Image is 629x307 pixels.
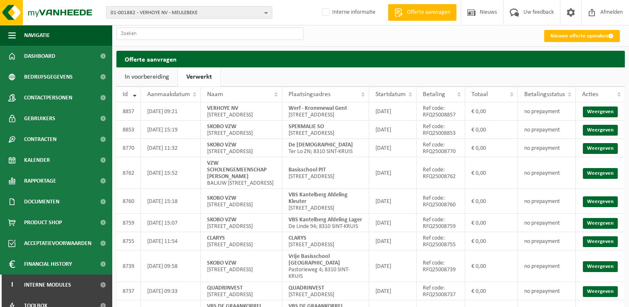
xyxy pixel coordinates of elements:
[583,106,618,117] a: Weergeven
[417,282,465,300] td: Ref code: RFQ25008737
[524,198,560,205] span: no prepayment
[282,250,369,282] td: Pastorieweg 4; 8310 SINT-KRUIS
[116,51,625,67] h2: Offerte aanvragen
[524,127,560,133] span: no prepayment
[141,250,201,282] td: [DATE] 09:58
[417,232,465,250] td: Ref code: RFQ25008755
[141,121,201,139] td: [DATE] 15:19
[116,27,303,40] input: Zoeken
[582,91,598,98] span: Acties
[417,139,465,157] td: Ref code: RFQ25008770
[289,124,324,130] strong: SPERMALIE SO
[465,102,518,121] td: € 0,00
[544,30,620,42] a: Nieuwe offerte opmaken
[24,129,57,150] span: Contracten
[417,214,465,232] td: Ref code: RFQ25008759
[465,282,518,300] td: € 0,00
[24,233,91,254] span: Acceptatievoorwaarden
[116,121,141,139] td: 8853
[147,91,190,98] span: Aanmaakdatum
[24,212,62,233] span: Product Shop
[417,121,465,139] td: Ref code: RFQ25008853
[369,139,417,157] td: [DATE]
[116,139,141,157] td: 8770
[289,253,340,266] strong: Vrije Basisschool [GEOGRAPHIC_DATA]
[24,254,72,275] span: Financial History
[207,260,237,266] strong: SKOBO VZW
[207,160,266,180] strong: VZW SCHOLENGEMEENSCHAP [PERSON_NAME]
[583,196,618,207] a: Weergeven
[405,8,452,17] span: Offerte aanvragen
[289,235,306,241] strong: CLARYS
[524,91,565,98] span: Betalingsstatus
[583,261,618,272] a: Weergeven
[8,275,16,295] span: I
[583,168,618,179] a: Weergeven
[201,102,282,121] td: [STREET_ADDRESS]
[116,282,141,300] td: 8737
[201,157,282,189] td: BALJUW [STREET_ADDRESS]
[207,217,237,223] strong: SKOBO VZW
[289,217,362,223] strong: VBS Kantelberg Afdeling Lager
[583,218,618,229] a: Weergeven
[141,139,201,157] td: [DATE] 11:32
[524,170,560,176] span: no prepayment
[524,145,560,151] span: no prepayment
[123,91,128,98] span: Id
[207,105,238,111] strong: VERHOYE NV
[141,214,201,232] td: [DATE] 15:07
[524,220,560,226] span: no prepayment
[141,189,201,214] td: [DATE] 15:18
[289,105,347,111] strong: Werf - Krommewal Gent
[524,263,560,270] span: no prepayment
[583,236,618,247] a: Weergeven
[423,91,445,98] span: Betaling
[465,189,518,214] td: € 0,00
[583,125,618,136] a: Weergeven
[24,87,72,108] span: Contactpersonen
[375,91,406,98] span: Startdatum
[321,6,375,19] label: Interne informatie
[369,102,417,121] td: [DATE]
[116,250,141,282] td: 8739
[289,285,324,291] strong: QUADRINVEST
[116,157,141,189] td: 8762
[24,275,71,295] span: Interne modules
[465,232,518,250] td: € 0,00
[201,189,282,214] td: [STREET_ADDRESS]
[417,157,465,189] td: Ref code: RFQ25008762
[289,142,353,148] strong: De [DEMOGRAPHIC_DATA]
[369,121,417,139] td: [DATE]
[388,4,456,21] a: Offerte aanvragen
[141,102,201,121] td: [DATE] 09:21
[417,250,465,282] td: Ref code: RFQ25008739
[24,46,55,67] span: Dashboard
[116,232,141,250] td: 8755
[524,288,560,295] span: no prepayment
[207,195,237,201] strong: SKOBO VZW
[369,282,417,300] td: [DATE]
[141,282,201,300] td: [DATE] 09:33
[583,286,618,297] a: Weergeven
[207,91,223,98] span: Naam
[465,139,518,157] td: € 0,00
[24,108,55,129] span: Gebruikers
[141,232,201,250] td: [DATE] 11:54
[465,250,518,282] td: € 0,00
[369,250,417,282] td: [DATE]
[369,189,417,214] td: [DATE]
[116,189,141,214] td: 8760
[207,124,237,130] strong: SKOBO VZW
[282,189,369,214] td: [STREET_ADDRESS]
[116,102,141,121] td: 8857
[201,282,282,300] td: [STREET_ADDRESS]
[24,25,50,46] span: Navigatie
[207,285,243,291] strong: QUADRINVEST
[116,214,141,232] td: 8759
[465,214,518,232] td: € 0,00
[24,171,56,191] span: Rapportage
[282,232,369,250] td: [STREET_ADDRESS]
[282,121,369,139] td: [STREET_ADDRESS]
[201,250,282,282] td: [STREET_ADDRESS]
[369,214,417,232] td: [DATE]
